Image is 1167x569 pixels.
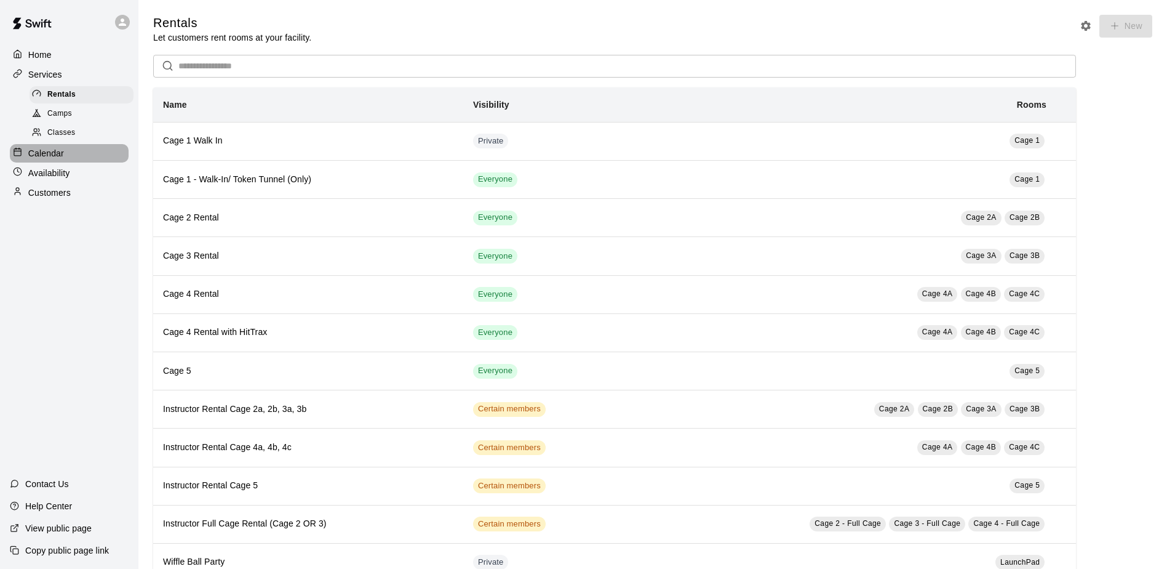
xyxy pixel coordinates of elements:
[163,479,453,493] h6: Instructor Rental Cage 5
[473,287,517,302] div: This service is visible to all of your customers
[473,517,546,531] div: This service is visible to only customers with certain memberships. Check the service pricing for...
[473,134,509,148] div: This service is hidden, and can only be accessed via a direct link
[163,517,453,531] h6: Instructor Full Cage Rental (Cage 2 OR 3)
[28,68,62,81] p: Services
[966,405,997,413] span: Cage 3A
[1014,136,1040,145] span: Cage 1
[473,135,509,147] span: Private
[28,187,71,199] p: Customers
[1009,443,1040,451] span: Cage 4C
[153,15,311,31] h5: Rentals
[163,403,453,416] h6: Instructor Rental Cage 2a, 2b, 3a, 3b
[473,174,517,185] span: Everyone
[47,108,72,120] span: Camps
[30,124,133,142] div: Classes
[1017,100,1046,110] b: Rooms
[1009,289,1040,298] span: Cage 4C
[922,328,953,336] span: Cage 4A
[163,211,453,225] h6: Cage 2 Rental
[163,100,187,110] b: Name
[47,127,75,139] span: Classes
[922,289,953,298] span: Cage 4A
[473,364,517,379] div: This service is visible to all of your customers
[28,49,52,61] p: Home
[10,46,129,64] a: Home
[163,134,453,148] h6: Cage 1 Walk In
[923,405,954,413] span: Cage 2B
[1014,481,1040,490] span: Cage 5
[163,326,453,339] h6: Cage 4 Rental with HitTrax
[10,184,129,202] a: Customers
[473,251,517,262] span: Everyone
[922,443,953,451] span: Cage 4A
[1077,17,1095,35] button: Rental settings
[163,173,453,187] h6: Cage 1 - Walk-In/ Token Tunnel (Only)
[815,519,881,528] span: Cage 2 - Full Cage
[473,327,517,339] span: Everyone
[973,519,1040,528] span: Cage 4 - Full Cage
[473,365,517,377] span: Everyone
[28,167,70,179] p: Availability
[28,147,64,159] p: Calendar
[473,519,546,530] span: Certain members
[473,403,546,415] span: Certain members
[1014,366,1040,375] span: Cage 5
[25,500,72,512] p: Help Center
[473,480,546,492] span: Certain members
[153,31,311,44] p: Let customers rent rooms at your facility.
[473,100,509,110] b: Visibility
[10,144,129,163] a: Calendar
[1010,251,1040,260] span: Cage 3B
[1009,328,1040,336] span: Cage 4C
[163,249,453,263] h6: Cage 3 Rental
[473,557,509,568] span: Private
[1095,20,1152,30] span: You don't have the permission to add rentals
[163,288,453,301] h6: Cage 4 Rental
[966,213,997,222] span: Cage 2A
[47,89,76,101] span: Rentals
[25,544,109,557] p: Copy public page link
[25,522,92,535] p: View public page
[30,104,138,123] a: Camps
[966,251,997,260] span: Cage 3A
[163,441,453,454] h6: Instructor Rental Cage 4a, 4b, 4c
[10,65,129,84] a: Services
[473,212,517,224] span: Everyone
[473,442,546,454] span: Certain members
[473,478,546,493] div: This service is visible to only customers with certain memberships. Check the service pricing for...
[25,478,69,490] p: Contact Us
[879,405,910,413] span: Cage 2A
[30,85,138,104] a: Rentals
[30,105,133,123] div: Camps
[473,172,517,187] div: This service is visible to all of your customers
[473,211,517,225] div: This service is visible to all of your customers
[966,289,997,298] span: Cage 4B
[473,289,517,301] span: Everyone
[163,555,453,569] h6: Wiffle Ball Party
[473,325,517,340] div: This service is visible to all of your customers
[473,249,517,264] div: This service is visible to all of your customers
[30,124,138,143] a: Classes
[163,365,453,378] h6: Cage 5
[1014,175,1040,184] span: Cage 1
[1010,213,1040,222] span: Cage 2B
[1000,558,1040,567] span: LaunchPad
[473,402,546,417] div: This service is visible to only customers with certain memberships. Check the service pricing for...
[894,519,960,528] span: Cage 3 - Full Cage
[473,440,546,455] div: This service is visible to only customers with certain memberships. Check the service pricing for...
[10,164,129,182] a: Availability
[1010,405,1040,413] span: Cage 3B
[30,86,133,103] div: Rentals
[966,328,997,336] span: Cage 4B
[966,443,997,451] span: Cage 4B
